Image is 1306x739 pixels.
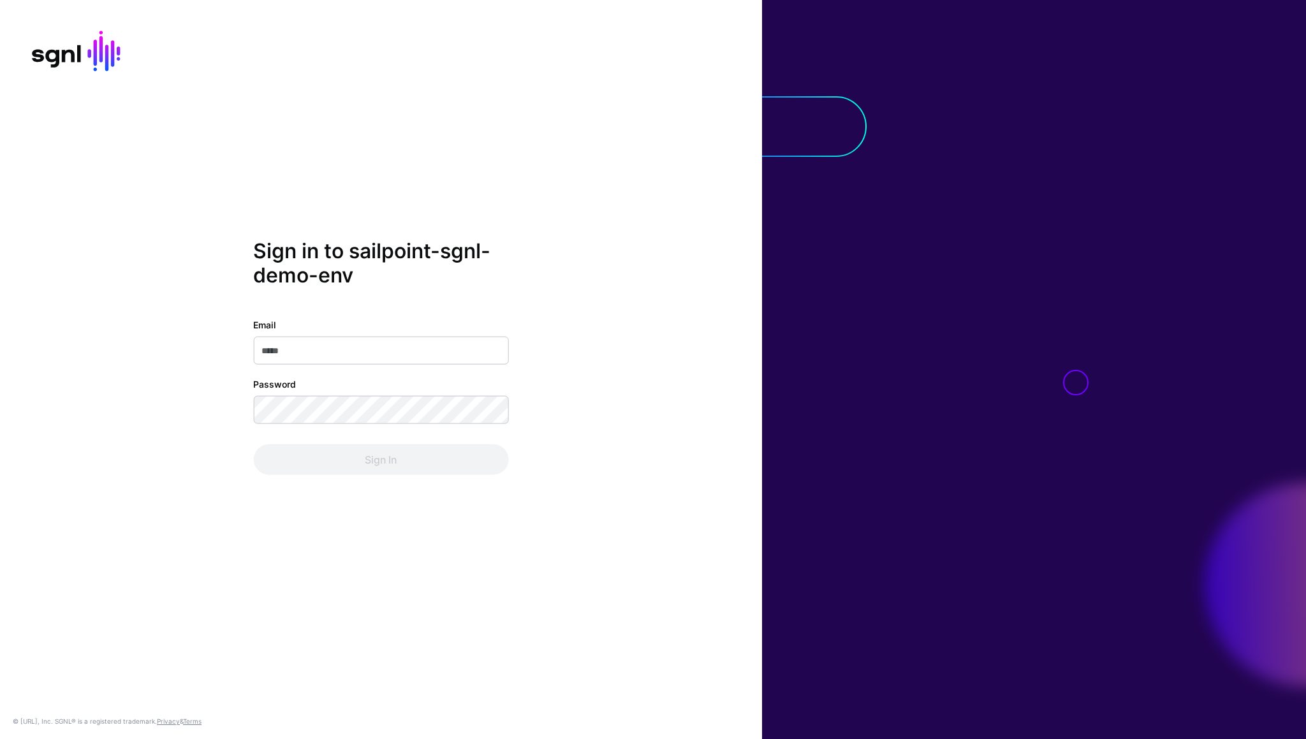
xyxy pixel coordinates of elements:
[13,716,202,726] div: © [URL], Inc. SGNL® is a registered trademark. &
[253,318,276,332] label: Email
[253,238,508,288] h2: Sign in to sailpoint-sgnl-demo-env
[253,377,296,391] label: Password
[157,717,180,725] a: Privacy
[183,717,202,725] a: Terms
